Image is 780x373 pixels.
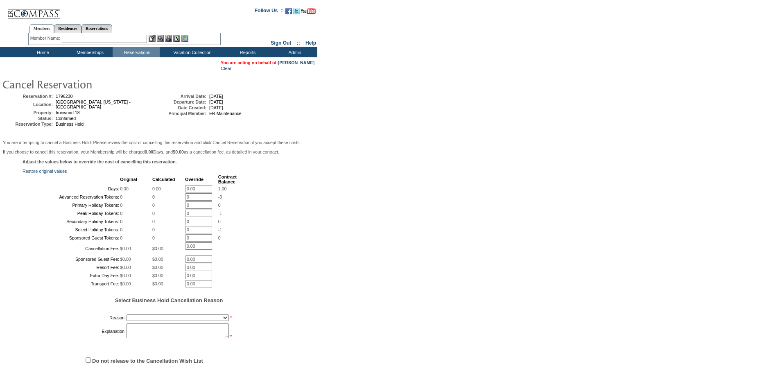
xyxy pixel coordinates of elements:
[56,122,84,127] span: Business Hold
[173,35,180,42] img: Reservations
[4,110,53,115] td: Property:
[305,40,316,46] a: Help
[209,99,223,104] span: [DATE]
[54,24,81,33] a: Residences
[152,235,155,240] span: 0
[81,24,112,33] a: Reservations
[157,111,206,116] td: Principal Member:
[120,246,131,251] span: $0.00
[218,235,221,240] span: 0
[18,47,66,57] td: Home
[152,265,163,270] span: $0.00
[120,177,137,182] b: Original
[120,273,131,278] span: $0.00
[30,35,62,42] div: Member Name:
[149,35,156,42] img: b_edit.gif
[152,257,163,262] span: $0.00
[270,47,317,57] td: Admin
[152,211,155,216] span: 0
[223,47,270,57] td: Reports
[56,94,73,99] span: 1796230
[23,210,119,217] td: Peak Holiday Tokens:
[271,40,291,46] a: Sign Out
[120,265,131,270] span: $0.00
[4,122,53,127] td: Reservation Type:
[255,7,284,17] td: Follow Us ::
[209,105,223,110] span: [DATE]
[120,227,122,232] span: 0
[23,226,119,233] td: Select Holiday Tokens:
[23,323,126,339] td: Explanation:
[218,186,227,191] span: 1.00
[4,94,53,99] td: Reservation #:
[209,111,242,116] span: ER Maintenance
[152,227,155,232] span: 0
[218,194,222,199] span: -3
[301,8,316,14] img: Subscribe to our YouTube Channel
[23,193,119,201] td: Advanced Reservation Tokens:
[120,203,122,208] span: 0
[2,76,166,92] img: pgTtlCancelRes.gif
[113,47,160,57] td: Reservations
[23,169,67,174] a: Restore original values
[120,281,131,286] span: $0.00
[152,219,155,224] span: 0
[221,60,314,65] span: You are acting on behalf of:
[66,47,113,57] td: Memberships
[209,94,223,99] span: [DATE]
[120,257,131,262] span: $0.00
[23,159,177,164] b: Adjust the values below to override the cost of cancelling this reservation.
[152,186,161,191] span: 0.00
[165,35,172,42] img: Impersonate
[120,186,129,191] span: 0.00
[185,177,203,182] b: Override
[278,60,314,65] a: [PERSON_NAME]
[23,242,119,255] td: Cancellation Fee:
[23,272,119,279] td: Extra Day Fee:
[4,99,53,109] td: Location:
[23,234,119,242] td: Sponsored Guest Tokens:
[56,116,76,121] span: Confirmed
[3,149,314,154] p: If you choose to cancel this reservation, your Membership will be charged Days, and as a cancella...
[218,227,222,232] span: -1
[173,149,184,154] b: $0.00
[157,35,164,42] img: View
[157,105,206,110] td: Date Created:
[152,246,163,251] span: $0.00
[181,35,188,42] img: b_calculator.gif
[152,273,163,278] span: $0.00
[293,10,300,15] a: Follow us on Twitter
[56,110,80,115] span: Ironwood 18
[56,99,131,109] span: [GEOGRAPHIC_DATA], [US_STATE] - [GEOGRAPHIC_DATA]
[3,140,314,145] p: You are attempting to cancel a Business Hold. Please review the cost of cancelling this reservati...
[218,174,237,184] b: Contract Balance
[23,264,119,271] td: Resort Fee:
[120,194,122,199] span: 0
[145,149,154,154] b: 0.00
[157,99,206,104] td: Departure Date:
[152,203,155,208] span: 0
[221,66,231,71] a: Clear
[218,219,221,224] span: 0
[285,10,292,15] a: Become our fan on Facebook
[157,94,206,99] td: Arrival Date:
[152,281,163,286] span: $0.00
[7,2,60,19] img: Compass Home
[23,255,119,263] td: Sponsored Guest Fee:
[23,297,315,303] h5: Select Business Hold Cancellation Reason
[152,177,175,182] b: Calculated
[29,24,54,33] a: Members
[120,211,122,216] span: 0
[23,280,119,287] td: Transport Fee:
[92,358,203,364] label: Do not release to the Cancellation Wish List
[160,47,223,57] td: Vacation Collection
[23,185,119,192] td: Days:
[285,8,292,14] img: Become our fan on Facebook
[23,313,126,323] td: Reason:
[152,194,155,199] span: 0
[293,8,300,14] img: Follow us on Twitter
[4,116,53,121] td: Status:
[218,203,221,208] span: 0
[23,201,119,209] td: Primary Holiday Tokens:
[120,219,122,224] span: 0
